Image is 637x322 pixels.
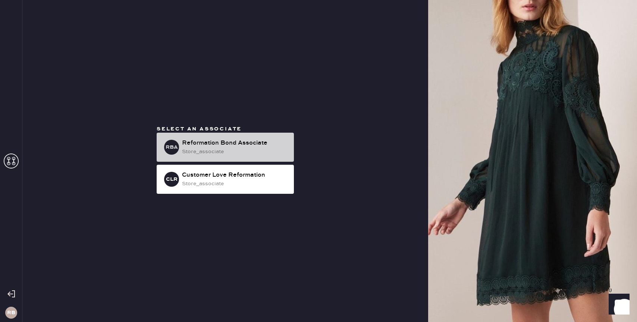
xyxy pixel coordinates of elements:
[7,310,15,315] h3: RB
[166,145,178,150] h3: RBA
[182,180,288,188] div: store_associate
[602,288,634,321] iframe: Front Chat
[182,148,288,156] div: store_associate
[182,171,288,180] div: Customer Love Reformation
[157,126,242,132] span: Select an associate
[182,139,288,148] div: Reformation Bond Associate
[166,177,178,182] h3: CLR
